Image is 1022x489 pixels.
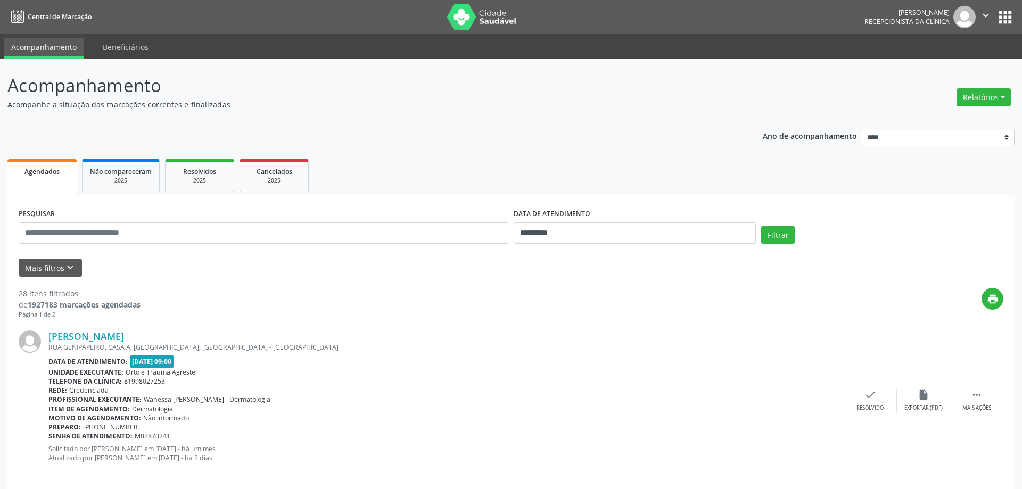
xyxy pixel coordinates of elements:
[953,6,976,28] img: img
[48,422,81,432] b: Preparo:
[980,10,992,21] i: 
[48,343,844,352] div: RUA GENIPAPEIRO, CASA A, [GEOGRAPHIC_DATA], [GEOGRAPHIC_DATA] - [GEOGRAPHIC_DATA]
[248,177,301,185] div: 2025
[144,395,270,404] span: Wanessa [PERSON_NAME] - Dermatologia
[856,404,884,412] div: Resolvido
[918,389,929,401] i: insert_drive_file
[95,38,156,56] a: Beneficiários
[19,288,141,299] div: 28 itens filtrados
[864,389,876,401] i: check
[971,389,983,401] i: 
[257,167,292,176] span: Cancelados
[19,310,141,319] div: Página 1 de 2
[19,299,141,310] div: de
[7,99,712,110] p: Acompanhe a situação das marcações correntes e finalizadas
[173,177,226,185] div: 2025
[904,404,943,412] div: Exportar (PDF)
[183,167,216,176] span: Resolvidos
[132,404,173,413] span: Dermatologia
[514,206,590,222] label: DATA DE ATENDIMENTO
[19,330,41,353] img: img
[962,404,991,412] div: Mais ações
[28,300,141,310] strong: 1927183 marcações agendadas
[48,386,67,395] b: Rede:
[7,72,712,99] p: Acompanhamento
[24,167,60,176] span: Agendados
[69,386,109,395] span: Credenciada
[996,8,1015,27] button: apps
[761,226,795,244] button: Filtrar
[957,88,1011,106] button: Relatórios
[48,444,844,462] p: Solicitado por [PERSON_NAME] em [DATE] - há um mês Atualizado por [PERSON_NAME] em [DATE] - há 2 ...
[28,12,92,21] span: Central de Marcação
[763,129,857,142] p: Ano de acompanhamento
[19,206,55,222] label: PESQUISAR
[48,395,142,404] b: Profissional executante:
[987,293,999,305] i: print
[143,413,189,422] span: Não informado
[48,413,141,422] b: Motivo de agendamento:
[48,368,123,377] b: Unidade executante:
[90,167,152,176] span: Não compareceram
[126,368,195,377] span: Orto e Trauma Agreste
[7,8,92,26] a: Central de Marcação
[19,259,82,277] button: Mais filtroskeyboard_arrow_down
[90,177,152,185] div: 2025
[83,422,140,432] span: [PHONE_NUMBER]
[135,432,170,441] span: M02870241
[48,357,128,366] b: Data de atendimento:
[130,355,175,368] span: [DATE] 09:00
[64,262,76,273] i: keyboard_arrow_down
[4,38,84,59] a: Acompanhamento
[48,432,133,441] b: Senha de atendimento:
[48,404,130,413] b: Item de agendamento:
[48,330,124,342] a: [PERSON_NAME]
[48,377,122,386] b: Telefone da clínica:
[982,288,1003,310] button: print
[124,377,165,386] span: 81998027253
[864,17,950,26] span: Recepcionista da clínica
[864,8,950,17] div: [PERSON_NAME]
[976,6,996,28] button: 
